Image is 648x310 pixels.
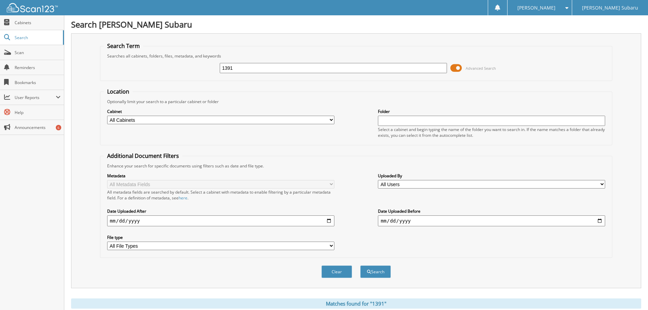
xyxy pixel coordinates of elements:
span: Advanced Search [466,66,496,71]
span: Bookmarks [15,80,61,85]
div: Select a cabinet and begin typing the name of the folder you want to search in. If the name match... [378,127,605,138]
h1: Search [PERSON_NAME] Subaru [71,19,641,30]
input: end [378,215,605,226]
img: scan123-logo-white.svg [7,3,58,12]
div: Optionally limit your search to a particular cabinet or folder [104,99,609,104]
span: Help [15,110,61,115]
div: All metadata fields are searched by default. Select a cabinet with metadata to enable filtering b... [107,189,334,201]
button: Search [360,265,391,278]
span: [PERSON_NAME] Subaru [582,6,638,10]
div: Matches found for "1391" [71,298,641,309]
label: File type [107,234,334,240]
span: [PERSON_NAME] [517,6,555,10]
label: Metadata [107,173,334,179]
label: Date Uploaded After [107,208,334,214]
input: start [107,215,334,226]
label: Folder [378,109,605,114]
span: Reminders [15,65,61,70]
label: Uploaded By [378,173,605,179]
div: 6 [56,125,61,130]
div: Enhance your search for specific documents using filters such as date and file type. [104,163,609,169]
label: Date Uploaded Before [378,208,605,214]
legend: Search Term [104,42,143,50]
div: Searches all cabinets, folders, files, metadata, and keywords [104,53,609,59]
legend: Location [104,88,133,95]
span: User Reports [15,95,56,100]
label: Cabinet [107,109,334,114]
span: Announcements [15,125,61,130]
a: here [179,195,187,201]
legend: Additional Document Filters [104,152,182,160]
span: Search [15,35,60,40]
span: Scan [15,50,61,55]
button: Clear [321,265,352,278]
span: Cabinets [15,20,61,26]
